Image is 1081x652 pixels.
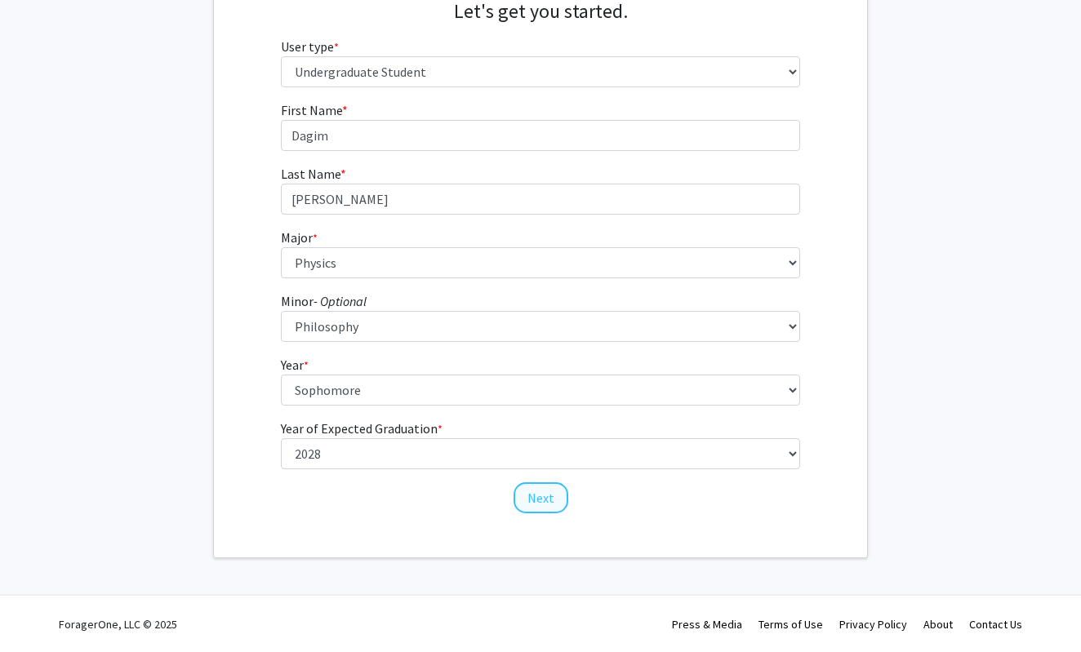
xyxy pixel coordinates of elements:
label: Year [281,355,309,375]
a: About [923,617,953,632]
label: Year of Expected Graduation [281,419,443,438]
label: User type [281,37,339,56]
iframe: Chat [12,579,69,640]
a: Contact Us [969,617,1022,632]
label: Minor [281,291,367,311]
i: - Optional [314,293,367,309]
label: Major [281,228,318,247]
span: First Name [281,102,342,118]
a: Terms of Use [758,617,823,632]
span: Last Name [281,166,340,182]
button: Next [514,482,568,513]
a: Privacy Policy [839,617,907,632]
a: Press & Media [672,617,742,632]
